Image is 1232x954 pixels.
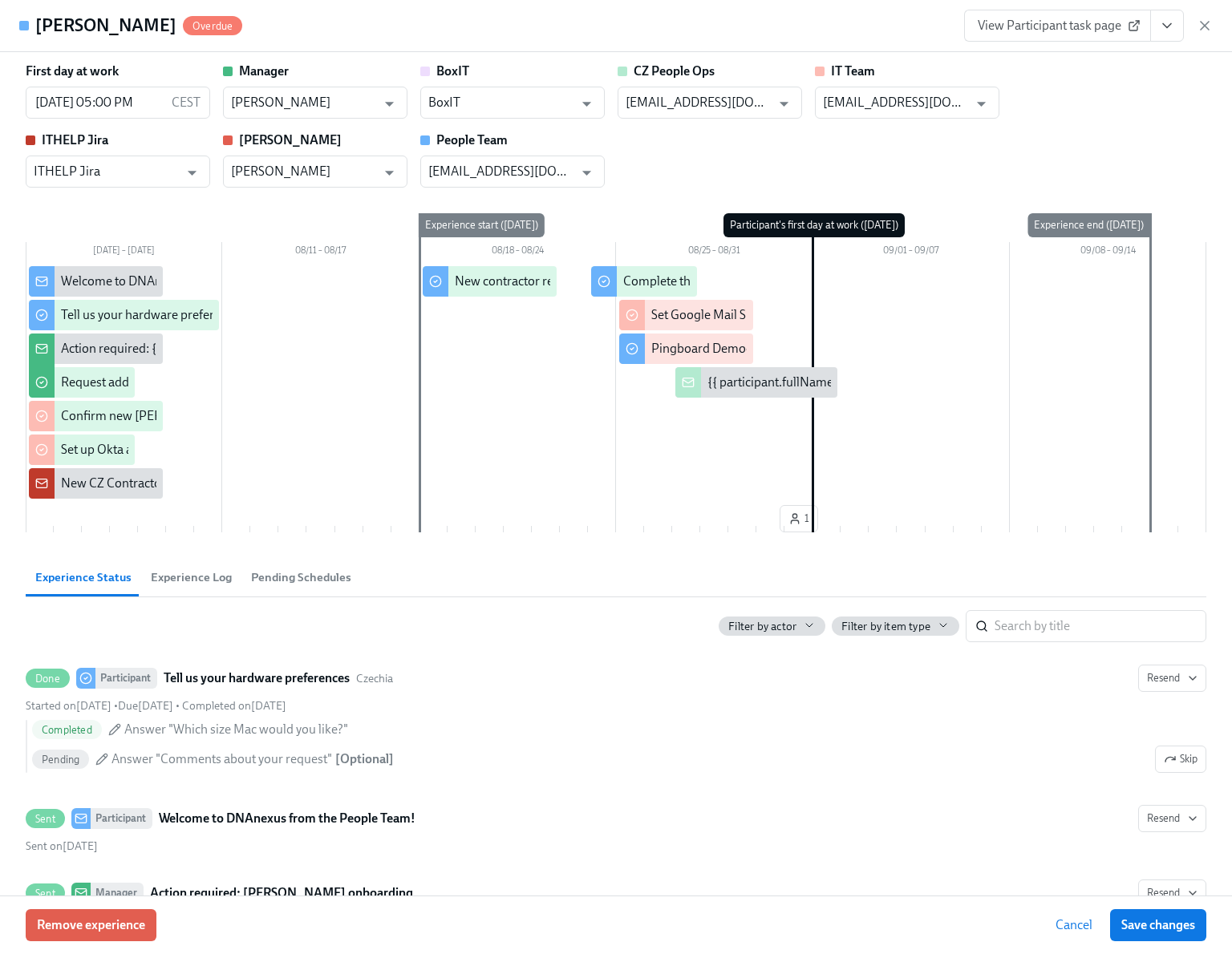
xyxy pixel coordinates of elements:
span: 1 [788,511,809,527]
span: Experience Status [35,568,132,587]
div: Confirm new [PERSON_NAME] {{ participant.fullName }}'s DNAnexus email address [61,407,523,425]
div: Manager [91,883,144,903]
div: 08/11 – 08/17 [222,242,419,263]
button: Open [377,91,402,116]
span: Sent [26,887,65,899]
div: Set up Okta access for new [PERSON_NAME] {{ participant.fullName }} (start date {{ participant.st... [61,441,733,459]
div: Pingboard Demographical data [651,340,824,358]
button: DoneParticipantTell us your hardware preferencesCzechiaResendStarted on[DATE] •Due[DATE] • Comple... [1155,746,1206,773]
strong: [PERSON_NAME] [239,132,342,148]
strong: ITHELP Jira [42,132,108,148]
span: Resend [1147,670,1198,686]
span: View Participant task page [978,18,1137,34]
div: Experience end ([DATE]) [1027,213,1150,237]
a: View Participant task page [964,10,1151,42]
strong: Tell us your hardware preferences [164,669,350,688]
div: New CZ Contractor Onboarding {{ participant.fullName }} {{ participant.startDate | MMM DD YYYY }} [61,475,609,492]
div: 09/01 – 09/07 [813,242,1009,263]
strong: People Team [436,132,508,148]
button: View task page [1150,10,1184,42]
div: {{ participant.fullName }}'s new [PERSON_NAME] questionnaire uploaded [707,374,1115,391]
span: Save changes [1121,917,1195,933]
button: 1 [780,505,818,532]
button: Open [772,91,796,116]
div: Set Google Mail Signature [651,306,792,324]
button: Remove experience [26,909,156,941]
span: Filter by item type [841,619,930,634]
span: Answer "Comments about your request" [111,750,332,768]
strong: Manager [239,63,289,79]
button: Cancel [1044,909,1104,941]
button: DoneParticipantTell us your hardware preferencesCzechiaStarted on[DATE] •Due[DATE] • Completed on... [1138,665,1206,692]
button: Save changes [1110,909,1206,941]
span: Done [26,673,70,685]
span: Sent [26,813,65,825]
button: SentManagerAction required: [PERSON_NAME] onboardingSent on[DATE] [1138,879,1206,907]
span: Overdue [183,20,242,32]
span: Monday, August 4th 2025, 2:51 pm [26,699,111,713]
span: Resend [1147,810,1198,827]
div: Participant [91,808,152,829]
div: Action required: {{ participant.fullName }}'s onboarding [61,340,366,358]
span: Pending Schedules [251,568,351,587]
div: [DATE] – [DATE] [26,242,222,263]
strong: Welcome to DNAnexus from the People Team! [159,809,415,828]
div: Request additional access for {{ participant.firstName }} [61,374,364,391]
span: Pending [32,754,89,766]
div: Tell us your hardware preferences [61,306,245,324]
button: Open [574,91,599,116]
span: This task uses the "Czechia" audience [356,671,393,686]
span: Monday, August 11th 2025, 10:00 am [118,699,173,713]
span: Answer "Which size Mac would you like?" [124,721,348,738]
span: Resend [1147,885,1198,901]
div: New contractor request please approve [455,273,669,290]
span: Completed [32,724,102,736]
button: Filter by item type [832,616,959,636]
div: Participant's first day at work ([DATE]) [723,213,905,237]
div: Welcome to DNAnexus from the People Team! [61,273,314,290]
div: 09/08 – 09/14 [1010,242,1206,263]
span: Experience Log [151,568,232,587]
strong: CZ People Ops [634,63,715,79]
strong: BoxIT [436,63,469,79]
div: Complete the New [PERSON_NAME] Questionnaire [623,273,908,290]
strong: IT Team [831,63,875,79]
h4: [PERSON_NAME] [35,14,176,38]
button: SentParticipantWelcome to DNAnexus from the People Team!Sent on[DATE] [1138,805,1206,832]
button: Open [377,160,402,185]
button: Filter by actor [719,616,825,636]
button: Open [180,160,205,185]
div: • • [26,698,286,713]
div: [ Optional ] [335,750,394,768]
span: Filter by actor [728,619,796,634]
div: Participant [95,668,157,689]
div: 08/25 – 08/31 [616,242,813,263]
span: Monday, August 4th 2025, 3:51 pm [182,699,286,713]
span: Cancel [1056,917,1092,933]
strong: Action required: [PERSON_NAME] onboarding [150,883,413,903]
input: Search by title [995,610,1206,642]
p: CEST [172,94,201,111]
span: Skip [1164,751,1198,767]
span: Monday, August 4th 2025, 5:01 pm [26,839,98,853]
button: Open [574,160,599,185]
div: Experience start ([DATE]) [419,213,545,237]
span: Remove experience [37,917,145,933]
div: 08/18 – 08/24 [419,242,616,263]
label: First day at work [26,63,119,80]
button: Open [969,91,994,116]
